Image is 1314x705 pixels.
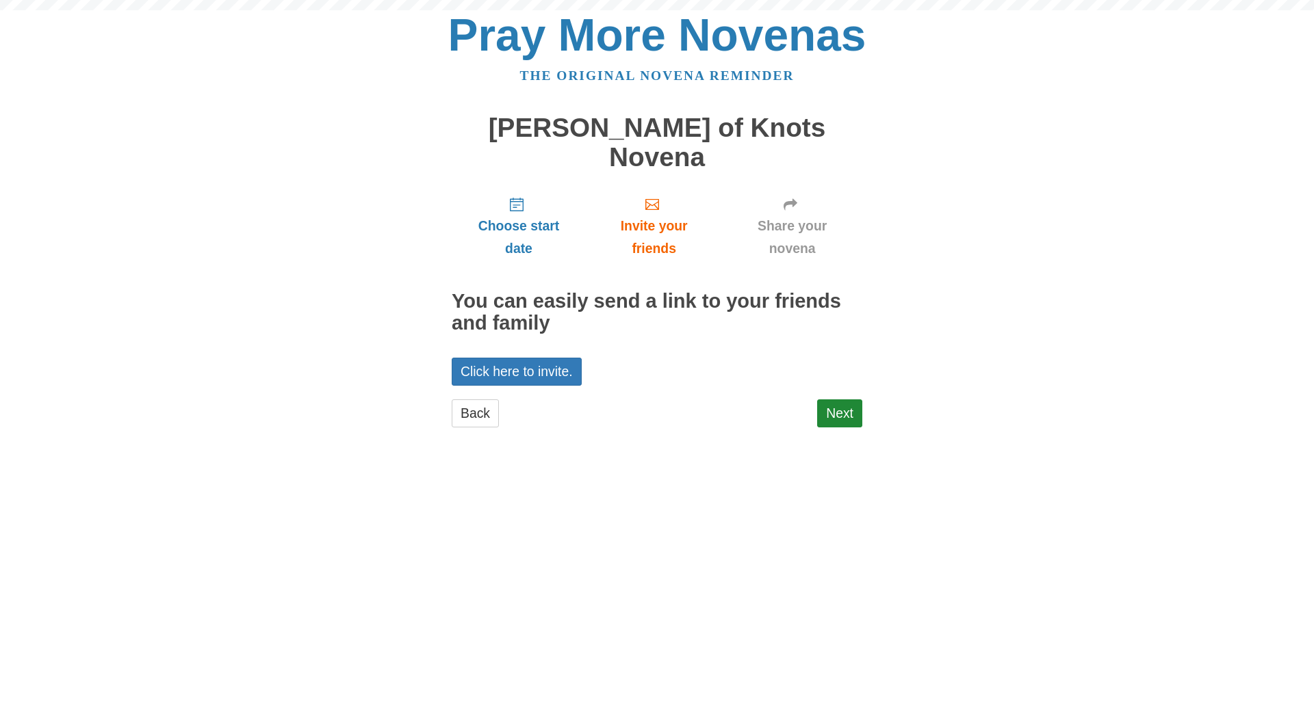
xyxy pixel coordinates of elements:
[817,399,862,427] a: Next
[465,215,572,260] span: Choose start date
[452,185,586,267] a: Choose start date
[520,68,795,83] a: The original novena reminder
[452,399,499,427] a: Back
[452,114,862,172] h1: [PERSON_NAME] of Knots Novena
[722,185,862,267] a: Share your novena
[736,215,849,260] span: Share your novena
[448,10,866,60] a: Pray More Novenas
[452,358,582,386] a: Click here to invite.
[600,215,708,260] span: Invite your friends
[452,291,862,334] h2: You can easily send a link to your friends and family
[586,185,722,267] a: Invite your friends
